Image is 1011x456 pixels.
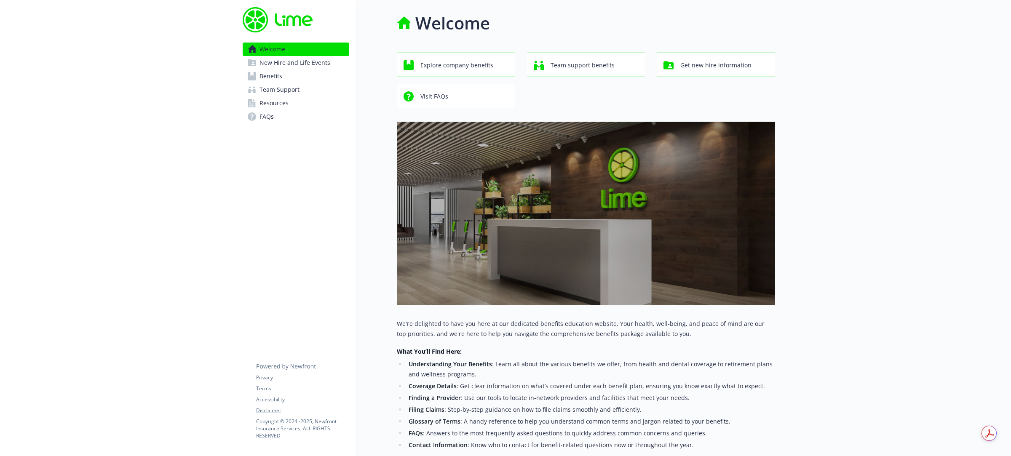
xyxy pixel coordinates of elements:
[527,53,645,77] button: Team support benefits
[243,110,349,123] a: FAQs
[397,53,515,77] button: Explore company benefits
[680,57,752,73] span: Get new hire information
[256,374,349,381] a: Privacy
[243,43,349,56] a: Welcome
[551,57,615,73] span: Team support benefits
[243,96,349,110] a: Resources
[256,418,349,439] p: Copyright © 2024 - 2025 , Newfront Insurance Services, ALL RIGHTS RESERVED
[397,84,515,108] button: Visit FAQs
[420,88,448,104] span: Visit FAQs
[256,407,349,414] a: Disclaimer
[243,83,349,96] a: Team Support
[409,360,492,368] strong: Understanding Your Benefits
[259,69,282,83] span: Benefits
[397,122,775,305] img: overview page banner
[259,56,330,69] span: New Hire and Life Events
[259,110,274,123] span: FAQs
[409,429,423,437] strong: FAQs
[256,396,349,403] a: Accessibility
[406,359,775,379] li: : Learn all about the various benefits we offer, from health and dental coverage to retirement pl...
[406,381,775,391] li: : Get clear information on what’s covered under each benefit plan, ensuring you know exactly what...
[409,417,460,425] strong: Glossary of Terms
[657,53,775,77] button: Get new hire information
[243,69,349,83] a: Benefits
[397,347,462,355] strong: What You’ll Find Here:
[409,405,444,413] strong: Filing Claims
[406,428,775,438] li: : Answers to the most frequently asked questions to quickly address common concerns and queries.
[409,382,457,390] strong: Coverage Details
[406,416,775,427] li: : A handy reference to help you understand common terms and jargon related to your benefits.
[256,385,349,392] a: Terms
[420,57,493,73] span: Explore company benefits
[415,11,490,36] h1: Welcome
[409,394,461,402] strong: Finding a Provider
[243,56,349,69] a: New Hire and Life Events
[259,96,289,110] span: Resources
[409,441,468,449] strong: Contact Information
[259,43,285,56] span: Welcome
[259,83,300,96] span: Team Support
[406,440,775,450] li: : Know who to contact for benefit-related questions now or throughout the year.
[397,319,775,339] p: We're delighted to have you here at our dedicated benefits education website. Your health, well-b...
[406,405,775,415] li: : Step-by-step guidance on how to file claims smoothly and efficiently.
[406,393,775,403] li: : Use our tools to locate in-network providers and facilities that meet your needs.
